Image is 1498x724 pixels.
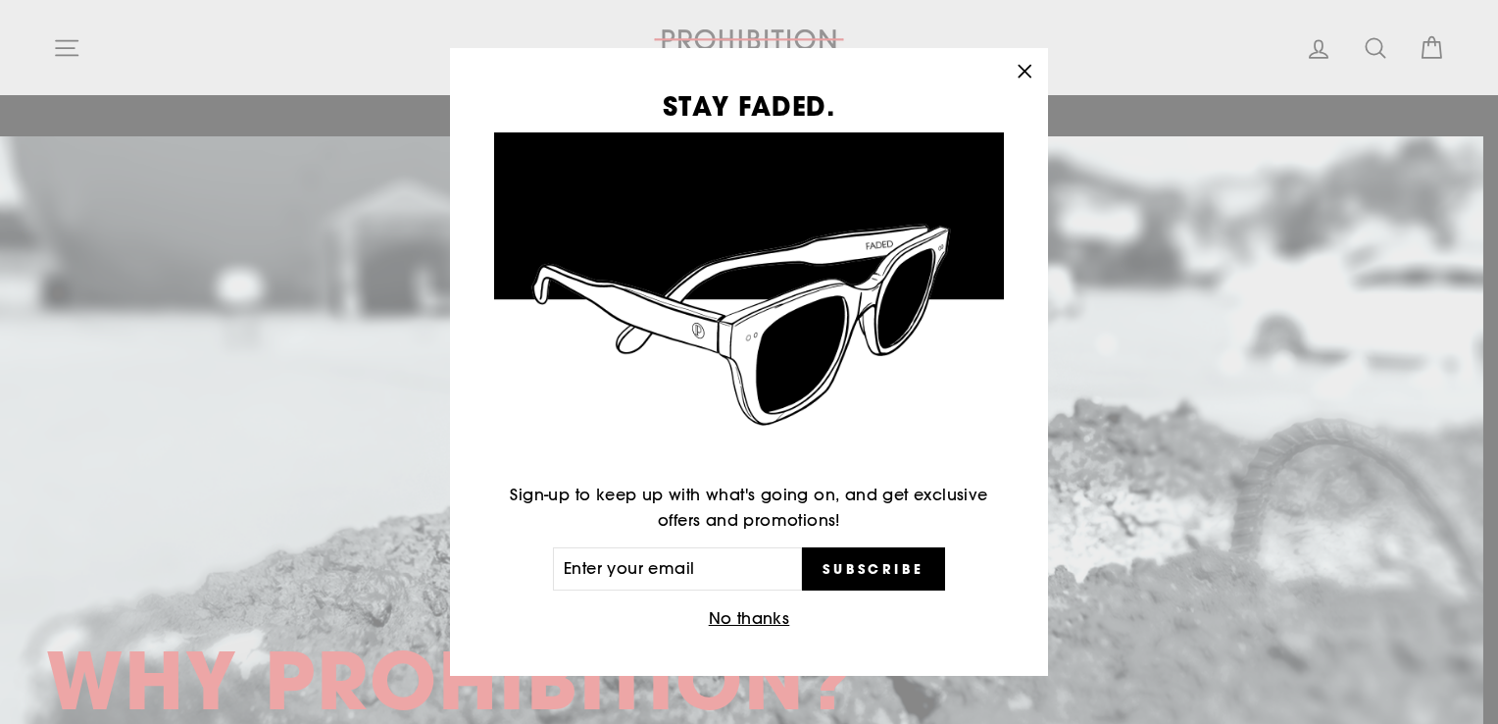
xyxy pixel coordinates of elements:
[494,483,1004,533] p: Sign-up to keep up with what's going on, and get exclusive offers and promotions!
[823,560,924,578] span: Subscribe
[802,547,945,591] button: Subscribe
[494,92,1004,119] h3: STAY FADED.
[553,547,802,591] input: Enter your email
[703,605,796,633] button: No thanks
